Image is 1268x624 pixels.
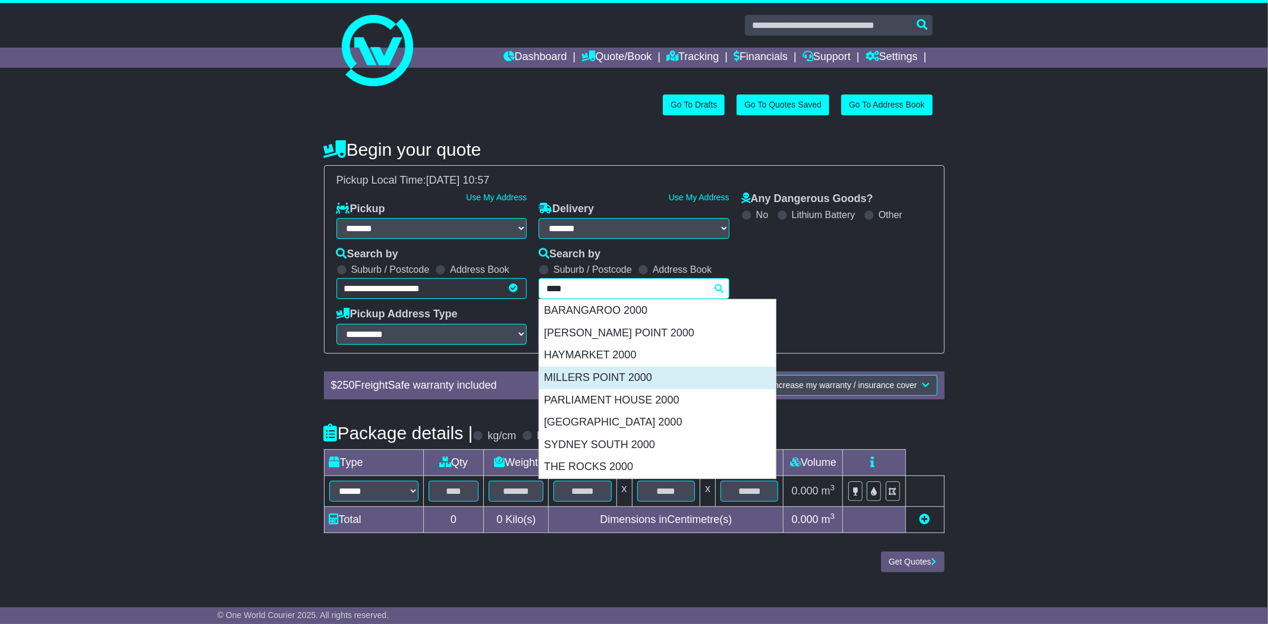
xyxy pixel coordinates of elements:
[700,475,716,506] td: x
[830,512,835,521] sup: 3
[581,48,652,68] a: Quote/Book
[423,507,484,533] td: 0
[669,193,729,202] a: Use My Address
[539,300,776,322] div: BARANGAROO 2000
[663,94,725,115] a: Go To Drafts
[549,507,784,533] td: Dimensions in Centimetre(s)
[920,513,930,525] a: Add new item
[879,209,902,220] label: Other
[324,423,473,443] h4: Package details |
[734,48,788,68] a: Financials
[866,48,918,68] a: Settings
[764,375,937,396] button: Increase my warranty / insurance cover
[496,513,502,525] span: 0
[539,411,776,434] div: [GEOGRAPHIC_DATA] 2000
[666,48,719,68] a: Tracking
[822,485,835,497] span: m
[553,264,632,275] label: Suburb / Postcode
[337,379,355,391] span: 250
[336,248,398,261] label: Search by
[830,483,835,492] sup: 3
[741,193,873,206] label: Any Dangerous Goods?
[803,48,851,68] a: Support
[539,344,776,367] div: HAYMARKET 2000
[537,430,556,443] label: lb/in
[881,551,945,572] button: Get Quotes
[487,430,516,443] label: kg/cm
[792,513,819,525] span: 0.000
[539,456,776,478] div: THE ROCKS 2000
[756,209,768,220] label: No
[737,94,829,115] a: Go To Quotes Saved
[423,449,484,475] td: Qty
[484,507,549,533] td: Kilo(s)
[653,264,712,275] label: Address Book
[539,203,594,216] label: Delivery
[450,264,509,275] label: Address Book
[539,367,776,389] div: MILLERS POINT 2000
[792,485,819,497] span: 0.000
[616,475,632,506] td: x
[351,264,430,275] label: Suburb / Postcode
[466,193,527,202] a: Use My Address
[336,203,385,216] label: Pickup
[822,513,835,525] span: m
[504,48,567,68] a: Dashboard
[218,610,389,620] span: © One World Courier 2025. All rights reserved.
[325,379,668,392] div: $ FreightSafe warranty included
[426,174,490,186] span: [DATE] 10:57
[792,209,855,220] label: Lithium Battery
[324,140,945,159] h4: Begin your quote
[324,449,423,475] td: Type
[324,507,423,533] td: Total
[484,449,549,475] td: Weight
[772,380,917,390] span: Increase my warranty / insurance cover
[841,94,932,115] a: Go To Address Book
[336,308,458,321] label: Pickup Address Type
[539,322,776,345] div: [PERSON_NAME] POINT 2000
[539,434,776,456] div: SYDNEY SOUTH 2000
[539,248,600,261] label: Search by
[331,174,938,187] div: Pickup Local Time:
[784,449,843,475] td: Volume
[539,389,776,412] div: PARLIAMENT HOUSE 2000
